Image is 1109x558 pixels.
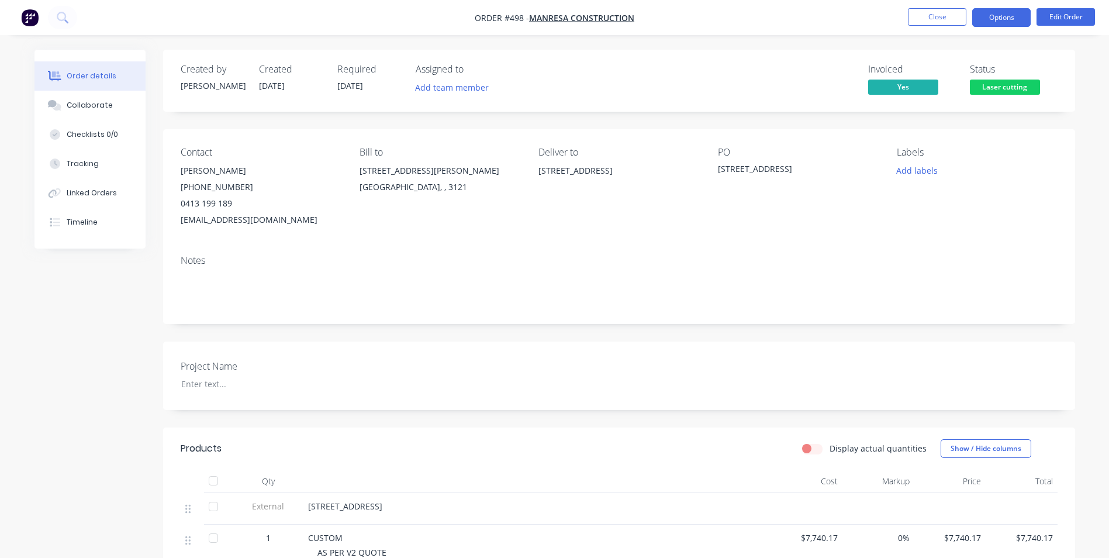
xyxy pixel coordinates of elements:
button: Add labels [890,163,944,178]
div: Total [986,470,1058,493]
label: Display actual quantities [830,442,927,454]
div: Notes [181,255,1058,266]
div: [STREET_ADDRESS][PERSON_NAME] [360,163,520,179]
div: Cost [771,470,843,493]
button: Close [908,8,966,26]
div: [STREET_ADDRESS] [538,163,699,200]
div: [STREET_ADDRESS][PERSON_NAME][GEOGRAPHIC_DATA], , 3121 [360,163,520,200]
img: Factory [21,9,39,26]
div: Price [914,470,986,493]
label: Project Name [181,359,327,373]
div: Bill to [360,147,520,158]
button: Checklists 0/0 [34,120,146,149]
div: Invoiced [868,64,956,75]
button: Laser cutting [970,80,1040,97]
div: Markup [842,470,914,493]
div: Qty [233,470,303,493]
button: Add team member [416,80,495,95]
div: Checklists 0/0 [67,129,118,140]
div: Assigned to [416,64,533,75]
span: 0% [847,532,910,544]
button: Order details [34,61,146,91]
div: Labels [897,147,1057,158]
span: [DATE] [337,80,363,91]
button: Edit Order [1037,8,1095,26]
div: Created by [181,64,245,75]
button: Tracking [34,149,146,178]
div: Tracking [67,159,99,169]
div: Deliver to [538,147,699,158]
button: Options [972,8,1031,27]
div: Timeline [67,217,98,228]
div: Products [181,442,222,456]
div: [PHONE_NUMBER] [181,179,341,195]
button: Show / Hide columns [941,439,1031,458]
span: $7,740.17 [919,532,982,544]
div: [STREET_ADDRESS] [718,163,864,179]
span: Laser cutting [970,80,1040,94]
span: Yes [868,80,938,94]
div: Contact [181,147,341,158]
button: Linked Orders [34,178,146,208]
span: AS PER V2 QUOTE [317,547,386,558]
div: PO [718,147,878,158]
div: [PERSON_NAME] [181,163,341,179]
span: 1 [266,532,271,544]
div: [PERSON_NAME] [181,80,245,92]
div: [EMAIL_ADDRESS][DOMAIN_NAME] [181,212,341,228]
a: Manresa Construction [529,12,634,23]
div: Required [337,64,402,75]
span: External [238,500,299,512]
span: $7,740.17 [990,532,1053,544]
span: Order #498 - [475,12,529,23]
button: Collaborate [34,91,146,120]
span: [DATE] [259,80,285,91]
span: $7,740.17 [776,532,838,544]
div: Order details [67,71,116,81]
div: Linked Orders [67,188,117,198]
button: Timeline [34,208,146,237]
div: [STREET_ADDRESS] [538,163,699,179]
button: Add team member [409,80,495,95]
div: [GEOGRAPHIC_DATA], , 3121 [360,179,520,195]
span: CUSTOM [308,532,343,543]
div: Status [970,64,1058,75]
div: Collaborate [67,100,113,111]
div: Created [259,64,323,75]
div: 0413 199 189 [181,195,341,212]
div: [PERSON_NAME][PHONE_NUMBER]0413 199 189[EMAIL_ADDRESS][DOMAIN_NAME] [181,163,341,228]
span: [STREET_ADDRESS] [308,501,382,512]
